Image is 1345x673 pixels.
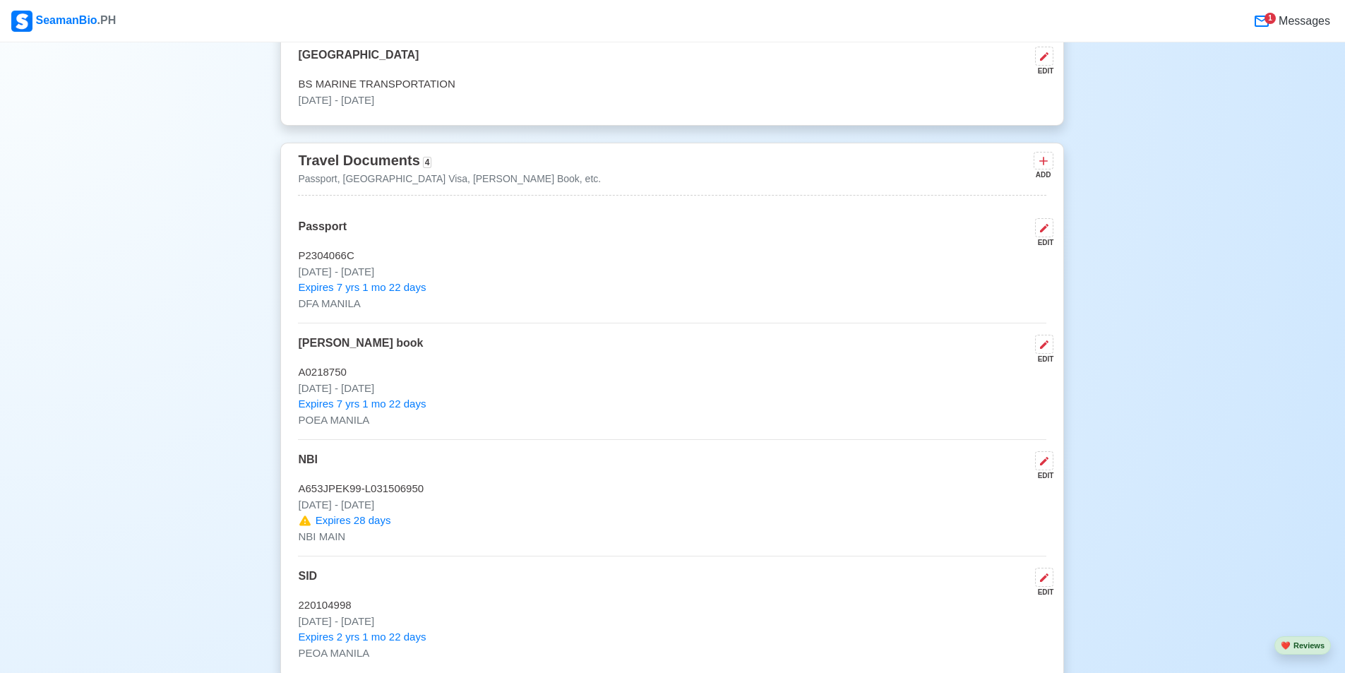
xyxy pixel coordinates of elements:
p: A0218750 [298,364,1046,381]
p: 220104998 [298,597,1046,614]
div: EDIT [1029,354,1053,364]
p: BS MARINE TRANSPORTATION [298,76,1046,93]
span: Expires 7 yrs 1 mo 22 days [298,280,426,296]
span: Expires 28 days [316,513,391,529]
span: Expires 2 yrs 1 mo 22 days [298,629,426,645]
p: POEA MANILA [298,412,1046,429]
span: Travel Documents [298,153,419,168]
div: EDIT [1029,237,1053,248]
p: [PERSON_NAME] book [298,335,423,364]
div: ADD [1034,169,1051,180]
span: .PH [97,14,116,26]
p: Passport, [GEOGRAPHIC_DATA] Visa, [PERSON_NAME] Book, etc. [298,172,601,186]
p: [DATE] - [DATE] [298,497,1046,513]
p: DFA MANILA [298,296,1046,312]
p: P2304066C [298,248,1046,264]
div: EDIT [1029,470,1053,481]
p: [DATE] - [DATE] [298,614,1046,630]
span: heart [1281,641,1291,650]
span: Expires 7 yrs 1 mo 22 days [298,396,426,412]
p: NBI MAIN [298,529,1046,545]
p: SID [298,568,317,597]
div: 1 [1265,13,1276,24]
div: SeamanBio [11,11,116,32]
p: A653JPEK99-L031506950 [298,481,1046,497]
button: heartReviews [1274,636,1331,655]
div: EDIT [1029,66,1053,76]
p: PEOA MANILA [298,645,1046,662]
span: Messages [1276,13,1330,30]
p: Passport [298,218,346,248]
p: [DATE] - [DATE] [298,93,1046,109]
img: Logo [11,11,32,32]
p: [DATE] - [DATE] [298,381,1046,397]
p: NBI [298,451,318,481]
span: 4 [423,157,432,168]
p: [GEOGRAPHIC_DATA] [298,47,419,76]
p: [DATE] - [DATE] [298,264,1046,280]
div: EDIT [1029,587,1053,597]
